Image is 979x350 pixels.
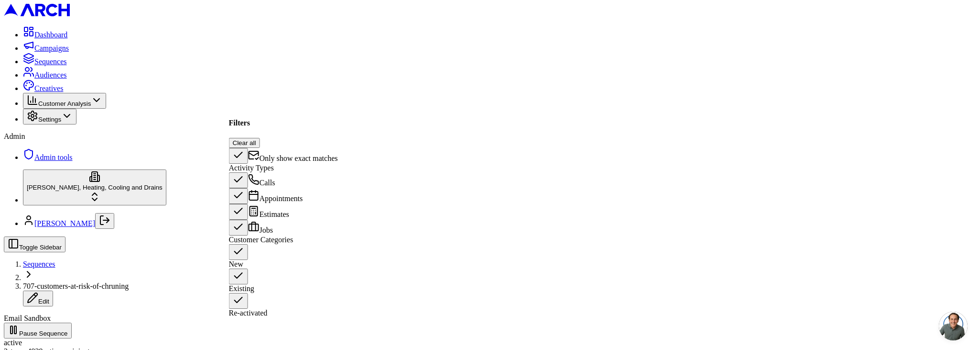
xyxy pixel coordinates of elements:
span: Admin tools [34,153,73,161]
div: Admin [4,132,975,141]
span: Audiences [34,71,67,79]
span: Sequences [34,57,67,66]
div: Existing [229,284,338,293]
span: Creatives [34,84,63,92]
span: Edit [38,298,49,305]
label: Appointments [248,194,303,203]
a: Audiences [23,71,67,79]
a: [PERSON_NAME] [34,219,95,227]
span: Dashboard [34,31,67,39]
a: Admin tools [23,153,73,161]
span: Settings [38,116,61,123]
a: Sequences [23,260,55,268]
a: Campaigns [23,44,69,52]
nav: breadcrumb [4,260,975,306]
span: Only show exact matches [260,154,338,162]
button: Edit [23,291,53,306]
span: 707-customers-at-risk-of-chruning [23,282,129,290]
button: Pause Sequence [4,323,72,339]
a: Dashboard [23,31,67,39]
div: New [229,260,338,269]
label: Calls [248,179,275,187]
span: Campaigns [34,44,69,52]
button: Toggle Sidebar [4,237,65,252]
a: Creatives [23,84,63,92]
div: active [4,339,975,347]
button: Log out [95,213,114,229]
button: Settings [23,109,76,124]
a: Sequences [23,57,67,66]
span: Customer Analysis [38,100,91,107]
div: Email Sandbox [4,314,975,323]
button: [PERSON_NAME], Heating, Cooling and Drains [23,169,166,205]
label: Jobs [248,226,273,234]
div: Re-activated [229,309,338,317]
span: Toggle Sidebar [19,244,62,251]
label: Customer Categories [229,236,294,244]
label: Activity Types [229,164,274,172]
label: Estimates [248,210,289,218]
h4: Filters [229,119,338,127]
a: Open chat [939,312,968,340]
button: Clear all filters [229,138,260,148]
span: [PERSON_NAME], Heating, Cooling and Drains [27,184,163,191]
button: Customer Analysis [23,93,106,109]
